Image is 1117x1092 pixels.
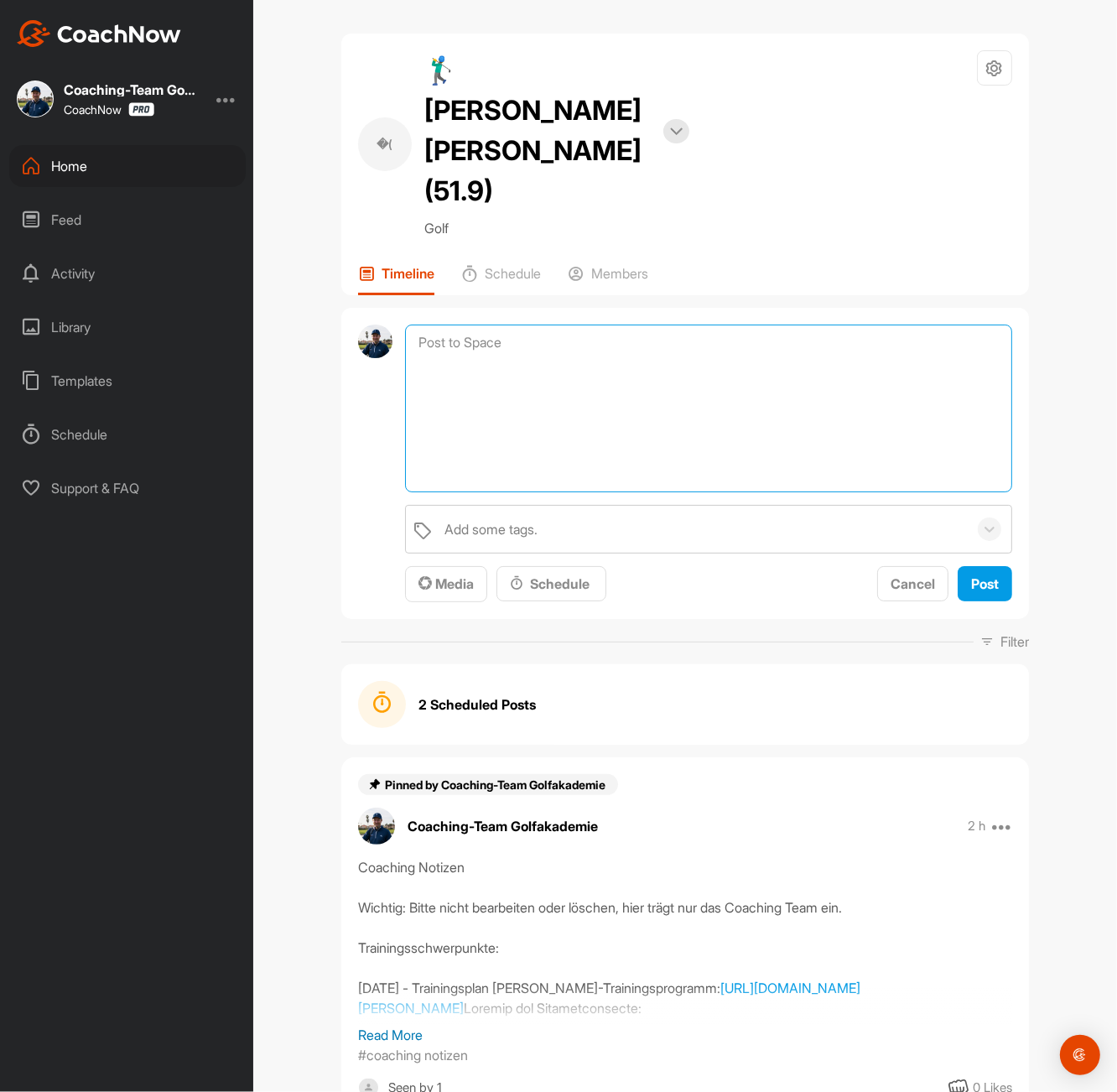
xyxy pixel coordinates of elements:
button: Media [405,566,487,602]
button: Post [958,566,1012,602]
p: 2 h [969,818,986,835]
button: Cancel [877,566,948,602]
div: Feed [9,199,246,241]
p: Schedule [485,265,541,282]
div: CoachNow [64,102,154,117]
strong: 2 Scheduled Posts [418,694,536,715]
p: Read More [358,1025,1012,1045]
img: avatar [358,808,395,845]
img: pin [368,777,382,791]
div: Library [9,306,246,348]
p: Timeline [382,265,434,282]
p: Coaching-Team Golfakademie [408,816,598,836]
span: Cancel [891,575,935,592]
div: Add some tags. [444,519,538,539]
div: Home [9,145,246,187]
p: Golf [424,218,689,238]
img: CoachNow Pro [128,102,154,117]
div: Coaching-Team Golfakademie [64,83,198,96]
p: Filter [1000,632,1029,652]
img: arrow-down [670,127,683,136]
span: Pinned by Coaching-Team Golfakademie [385,777,608,792]
div: Support & FAQ [9,467,246,509]
img: CoachNow [17,20,181,47]
p: #coaching notizen [358,1045,468,1065]
img: avatar [358,325,392,359]
div: Coaching Notizen Wichtig: Bitte nicht bearbeiten oder löschen, hier trägt nur das Coaching Team e... [358,857,1012,1025]
p: Members [591,265,648,282]
div: Templates [9,360,246,402]
div: Open Intercom Messenger [1060,1035,1100,1075]
img: square_76f96ec4196c1962453f0fa417d3756b.jpg [17,81,54,117]
span: Media [418,575,474,592]
div: �( [358,117,412,171]
div: Schedule [9,413,246,455]
span: Post [971,575,999,592]
div: Activity [9,252,246,294]
h2: 🏌‍♂ [PERSON_NAME] [PERSON_NAME] (51.9) [424,50,651,211]
div: Schedule [510,574,593,594]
